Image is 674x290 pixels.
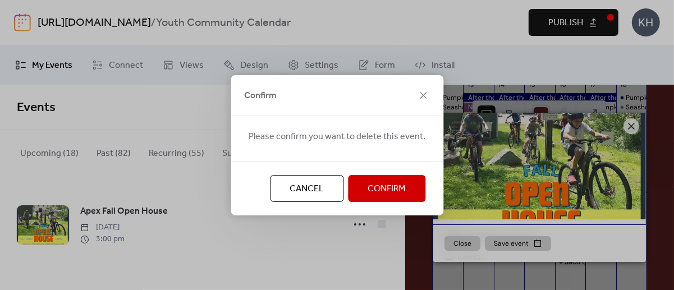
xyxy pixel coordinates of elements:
[348,175,425,202] button: Confirm
[249,130,425,144] span: Please confirm you want to delete this event.
[244,89,277,103] span: Confirm
[270,175,343,202] button: Cancel
[368,182,406,196] span: Confirm
[290,182,324,196] span: Cancel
